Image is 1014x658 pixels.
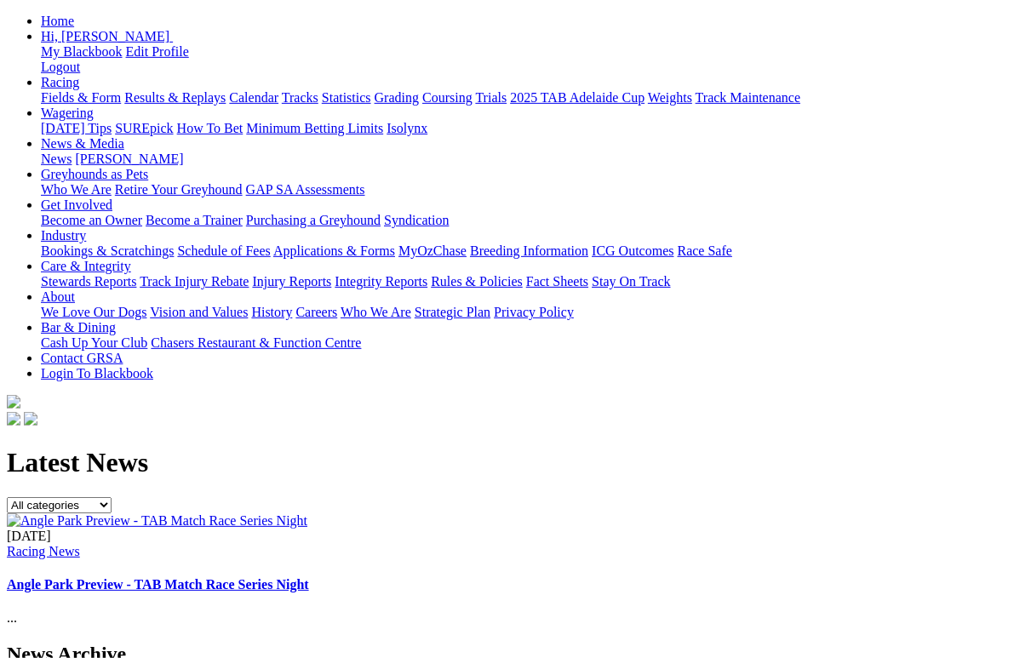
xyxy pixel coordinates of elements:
a: Tracks [282,90,318,105]
a: Vision and Values [150,305,248,319]
div: Care & Integrity [41,274,1007,289]
a: Schedule of Fees [177,243,270,258]
a: Fact Sheets [526,274,588,289]
a: Bar & Dining [41,320,116,335]
a: SUREpick [115,121,173,135]
a: News [41,152,72,166]
a: Login To Blackbook [41,366,153,380]
a: Who We Are [341,305,411,319]
a: My Blackbook [41,44,123,59]
span: Hi, [PERSON_NAME] [41,29,169,43]
a: Stay On Track [592,274,670,289]
div: Hi, [PERSON_NAME] [41,44,1007,75]
a: Grading [375,90,419,105]
div: ... [7,529,1007,627]
div: Get Involved [41,213,1007,228]
a: Become an Owner [41,213,142,227]
a: Purchasing a Greyhound [246,213,381,227]
img: facebook.svg [7,412,20,426]
a: Privacy Policy [494,305,574,319]
a: Angle Park Preview - TAB Match Race Series Night [7,577,309,592]
div: Bar & Dining [41,335,1007,351]
a: Race Safe [677,243,731,258]
a: Racing News [7,544,80,558]
a: Calendar [229,90,278,105]
a: Who We Are [41,182,112,197]
a: Chasers Restaurant & Function Centre [151,335,361,350]
a: [PERSON_NAME] [75,152,183,166]
a: Fields & Form [41,90,121,105]
a: Become a Trainer [146,213,243,227]
a: Cash Up Your Club [41,335,147,350]
a: Injury Reports [252,274,331,289]
img: Angle Park Preview - TAB Match Race Series Night [7,513,307,529]
a: Logout [41,60,80,74]
a: Stewards Reports [41,274,136,289]
div: News & Media [41,152,1007,167]
a: Contact GRSA [41,351,123,365]
a: Rules & Policies [431,274,523,289]
a: Racing [41,75,79,89]
a: Care & Integrity [41,259,131,273]
a: Track Injury Rebate [140,274,249,289]
a: GAP SA Assessments [246,182,365,197]
img: twitter.svg [24,412,37,426]
a: About [41,289,75,304]
a: MyOzChase [398,243,467,258]
a: Trials [475,90,507,105]
a: Hi, [PERSON_NAME] [41,29,173,43]
a: Breeding Information [470,243,588,258]
div: Racing [41,90,1007,106]
a: We Love Our Dogs [41,305,146,319]
a: Isolynx [387,121,427,135]
a: Get Involved [41,197,112,212]
a: Statistics [322,90,371,105]
img: logo-grsa-white.png [7,395,20,409]
a: Home [41,14,74,28]
a: Minimum Betting Limits [246,121,383,135]
div: Greyhounds as Pets [41,182,1007,197]
a: [DATE] Tips [41,121,112,135]
a: Applications & Forms [273,243,395,258]
a: ICG Outcomes [592,243,673,258]
h1: Latest News [7,447,1007,478]
a: History [251,305,292,319]
a: Greyhounds as Pets [41,167,148,181]
a: Results & Replays [124,90,226,105]
span: [DATE] [7,529,51,543]
a: Coursing [422,90,473,105]
a: Strategic Plan [415,305,490,319]
div: Wagering [41,121,1007,136]
a: Track Maintenance [696,90,800,105]
div: Industry [41,243,1007,259]
a: Weights [648,90,692,105]
a: 2025 TAB Adelaide Cup [510,90,644,105]
a: Syndication [384,213,449,227]
a: News & Media [41,136,124,151]
a: Integrity Reports [335,274,427,289]
a: Industry [41,228,86,243]
a: Bookings & Scratchings [41,243,174,258]
a: Edit Profile [126,44,189,59]
div: About [41,305,1007,320]
a: Careers [295,305,337,319]
a: Wagering [41,106,94,120]
a: How To Bet [177,121,243,135]
a: Retire Your Greyhound [115,182,243,197]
